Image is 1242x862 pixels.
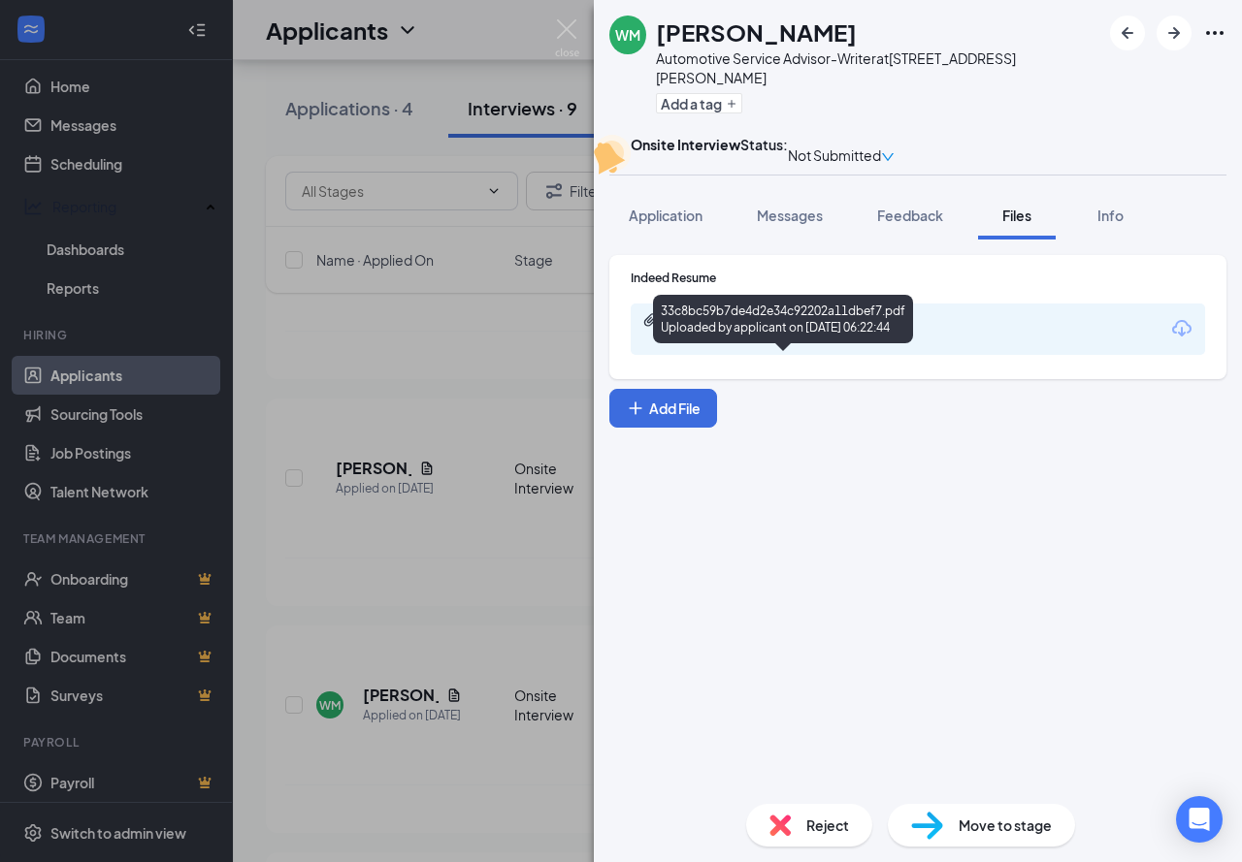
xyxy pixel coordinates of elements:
[757,207,823,224] span: Messages
[1162,21,1186,45] svg: ArrowRight
[642,312,957,346] a: Paperclip33c8bc59b7de4d2e34c92202a11dbef7.pdfUploaded by applicant on [DATE] 06:22:44
[726,98,737,110] svg: Plus
[1116,21,1139,45] svg: ArrowLeftNew
[740,135,788,175] div: Status :
[877,207,943,224] span: Feedback
[1110,16,1145,50] button: ArrowLeftNew
[1203,21,1226,45] svg: Ellipses
[1176,796,1223,843] div: Open Intercom Messenger
[631,136,740,153] b: Onsite Interview
[1170,317,1193,340] svg: Download
[626,399,645,418] svg: Plus
[642,312,658,328] svg: Paperclip
[1097,207,1124,224] span: Info
[653,295,913,343] div: 33c8bc59b7de4d2e34c92202a11dbef7.pdf Uploaded by applicant on [DATE] 06:22:44
[656,93,742,113] button: PlusAdd a tag
[609,389,717,428] button: Add FilePlus
[629,207,703,224] span: Application
[1157,16,1192,50] button: ArrowRight
[615,25,640,45] div: WM
[631,270,1205,286] div: Indeed Resume
[656,48,1100,87] div: Automotive Service Advisor-Writer at [STREET_ADDRESS][PERSON_NAME]
[788,144,881,166] span: Not Submitted
[881,150,895,164] span: down
[959,814,1052,836] span: Move to stage
[656,16,857,48] h1: [PERSON_NAME]
[806,814,849,836] span: Reject
[1002,207,1031,224] span: Files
